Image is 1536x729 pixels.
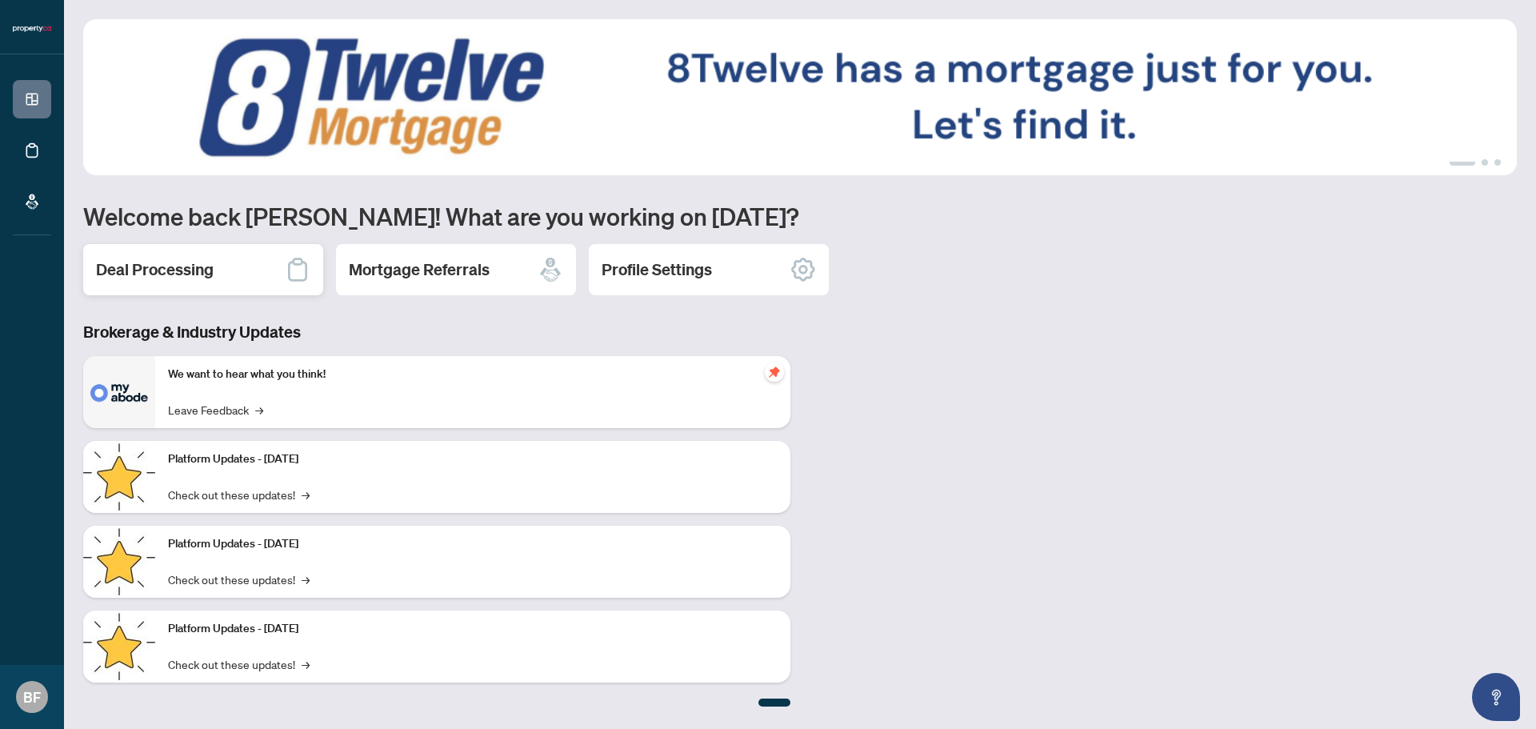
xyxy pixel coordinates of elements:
[168,535,778,553] p: Platform Updates - [DATE]
[168,655,310,673] a: Check out these updates!→
[96,258,214,281] h2: Deal Processing
[13,24,51,34] img: logo
[168,366,778,383] p: We want to hear what you think!
[1472,673,1520,721] button: Open asap
[83,441,155,513] img: Platform Updates - July 21, 2025
[302,571,310,588] span: →
[302,486,310,503] span: →
[765,362,784,382] span: pushpin
[168,571,310,588] a: Check out these updates!→
[168,486,310,503] a: Check out these updates!→
[83,321,790,343] h3: Brokerage & Industry Updates
[168,401,263,419] a: Leave Feedback→
[1494,159,1501,166] button: 3
[349,258,490,281] h2: Mortgage Referrals
[255,401,263,419] span: →
[1482,159,1488,166] button: 2
[168,451,778,468] p: Platform Updates - [DATE]
[83,611,155,683] img: Platform Updates - June 23, 2025
[302,655,310,673] span: →
[83,19,1517,175] img: Slide 0
[23,686,41,708] span: BF
[602,258,712,281] h2: Profile Settings
[83,526,155,598] img: Platform Updates - July 8, 2025
[1450,159,1475,166] button: 1
[168,620,778,638] p: Platform Updates - [DATE]
[83,201,1517,231] h1: Welcome back [PERSON_NAME]! What are you working on [DATE]?
[83,356,155,428] img: We want to hear what you think!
